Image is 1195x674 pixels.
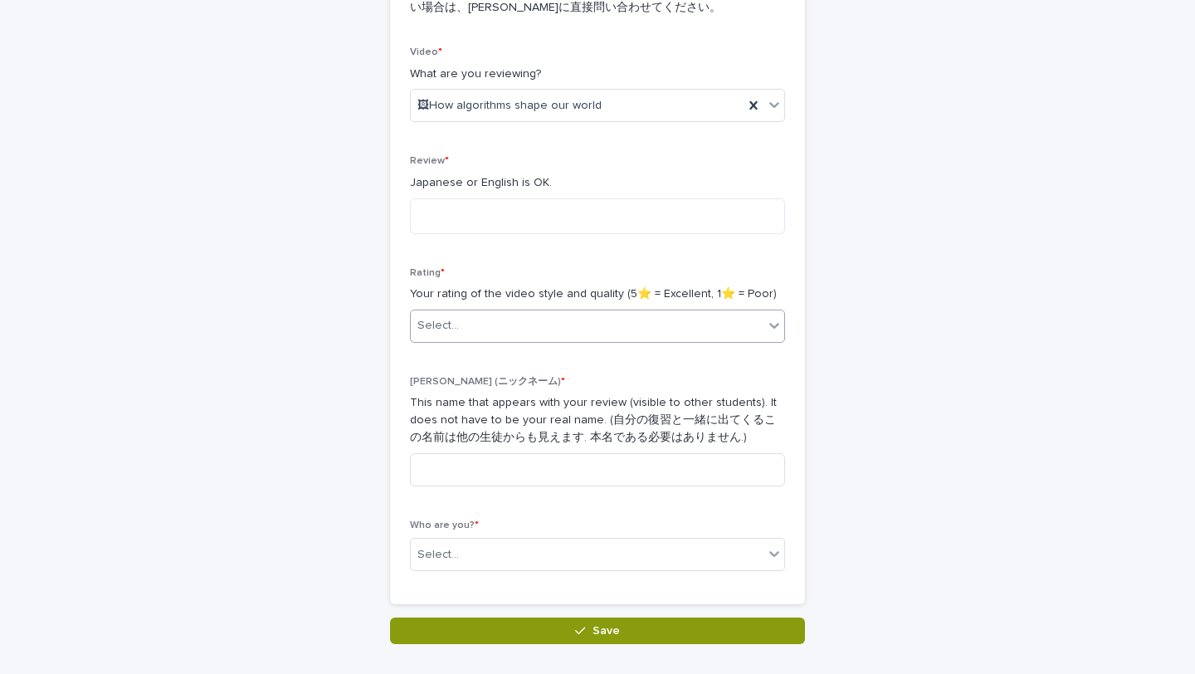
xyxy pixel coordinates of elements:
span: Who are you? [410,520,479,530]
p: This name that appears with your review (visible to other students). It does not have to be your ... [410,394,785,446]
p: What are you reviewing? [410,66,785,83]
span: Video [410,47,442,57]
button: Save [390,618,805,644]
span: Review [410,156,449,166]
p: Your rating of the video style and quality (5⭐️ = Excellent, 1⭐️ = Poor) [410,286,785,303]
span: 🖼How algorithms shape our world [417,97,602,115]
span: [PERSON_NAME] (ニックネーム) [410,377,565,387]
p: Japanese or English is OK. [410,174,785,192]
span: Rating [410,268,445,278]
div: Select... [417,546,459,564]
span: Save [593,625,620,637]
div: Select... [417,317,459,335]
